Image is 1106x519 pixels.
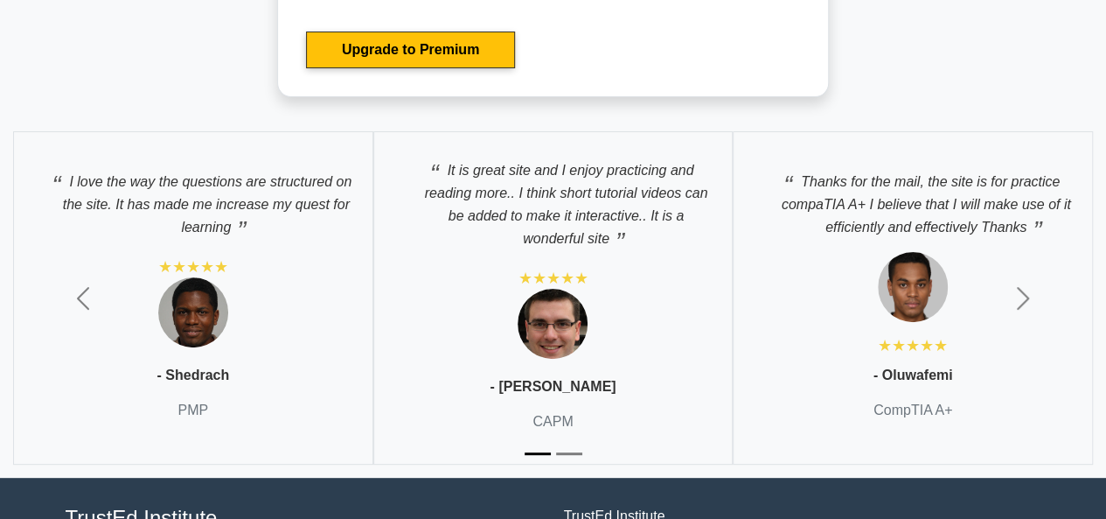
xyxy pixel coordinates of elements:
p: Thanks for the mail, the site is for practice compaTIA A+ I believe that I will make use of it ef... [751,161,1075,239]
p: - [PERSON_NAME] [490,376,616,397]
a: Upgrade to Premium [306,32,515,68]
div: ★★★★★ [518,268,588,289]
p: PMP [177,400,208,421]
p: It is great site and I enjoy practicing and reading more.. I think short tutorial videos can be a... [392,150,715,249]
p: CAPM [532,411,573,432]
button: Slide 2 [556,444,582,464]
div: ★★★★★ [878,335,948,356]
p: - Shedrach [157,365,229,386]
img: Testimonial 1 [518,289,588,359]
p: I love the way the questions are structured on the site. It has made me increase my quest for lea... [31,161,355,239]
div: ★★★★★ [158,256,228,277]
p: CompTIA A+ [873,400,952,421]
img: Testimonial 1 [878,252,948,322]
p: - Oluwafemi [873,365,953,386]
button: Slide 1 [525,444,551,464]
img: Testimonial 1 [158,277,228,347]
